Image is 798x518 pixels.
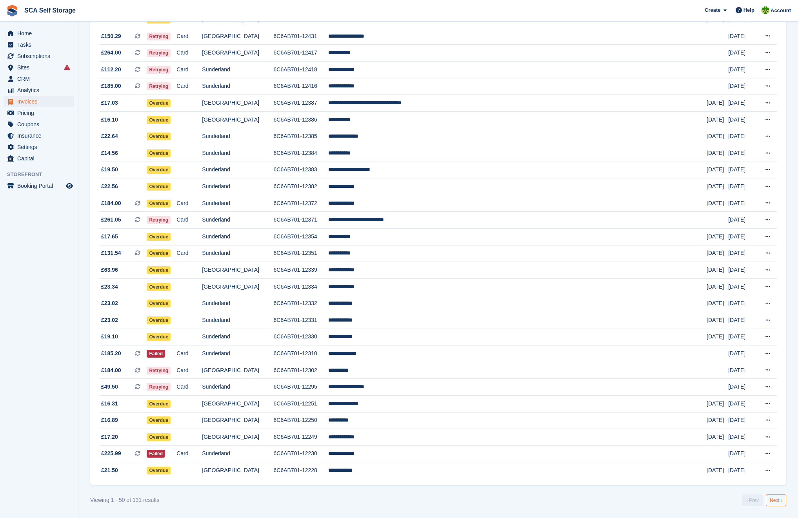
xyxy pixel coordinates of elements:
[728,128,756,145] td: [DATE]
[176,245,202,262] td: Card
[202,445,273,462] td: Sunderland
[274,45,328,62] td: 6C6AB701-12417
[274,62,328,78] td: 6C6AB701-12418
[742,494,763,506] a: Previous
[707,195,728,212] td: [DATE]
[274,429,328,446] td: 6C6AB701-12249
[728,462,756,479] td: [DATE]
[728,312,756,329] td: [DATE]
[17,96,64,107] span: Invoices
[707,412,728,429] td: [DATE]
[147,433,171,441] span: Overdue
[4,96,74,107] a: menu
[274,228,328,245] td: 6C6AB701-12354
[101,82,121,90] span: £185.00
[17,51,64,62] span: Subscriptions
[202,62,273,78] td: Sunderland
[4,142,74,153] a: menu
[147,66,171,74] span: Retrying
[17,85,64,96] span: Analytics
[147,133,171,140] span: Overdue
[7,171,78,178] span: Storefront
[743,6,754,14] span: Help
[274,195,328,212] td: 6C6AB701-12372
[176,62,202,78] td: Card
[147,400,171,408] span: Overdue
[274,111,328,128] td: 6C6AB701-12386
[17,142,64,153] span: Settings
[274,178,328,195] td: 6C6AB701-12382
[707,429,728,446] td: [DATE]
[176,195,202,212] td: Card
[274,445,328,462] td: 6C6AB701-12230
[728,162,756,178] td: [DATE]
[4,73,74,84] a: menu
[101,466,118,474] span: £21.50
[101,283,118,291] span: £23.34
[101,349,121,358] span: £185.20
[6,5,18,16] img: stora-icon-8386f47178a22dfd0bd8f6a31ec36ba5ce8667c1dd55bd0f319d3a0aa187defe.svg
[101,65,121,74] span: £112.20
[202,295,273,312] td: Sunderland
[202,162,273,178] td: Sunderland
[202,111,273,128] td: [GEOGRAPHIC_DATA]
[176,379,202,396] td: Card
[101,249,121,257] span: £131.54
[147,467,171,474] span: Overdue
[202,278,273,295] td: [GEOGRAPHIC_DATA]
[728,295,756,312] td: [DATE]
[274,362,328,379] td: 6C6AB701-12302
[728,362,756,379] td: [DATE]
[728,145,756,162] td: [DATE]
[274,95,328,112] td: 6C6AB701-12387
[705,6,720,14] span: Create
[728,178,756,195] td: [DATE]
[202,395,273,412] td: [GEOGRAPHIC_DATA]
[101,449,121,458] span: £225.99
[728,412,756,429] td: [DATE]
[728,212,756,229] td: [DATE]
[147,99,171,107] span: Overdue
[728,329,756,345] td: [DATE]
[147,49,171,57] span: Retrying
[101,32,121,40] span: £150.29
[707,312,728,329] td: [DATE]
[274,28,328,45] td: 6C6AB701-12431
[202,462,273,479] td: [GEOGRAPHIC_DATA]
[101,299,118,307] span: £23.02
[771,7,791,15] span: Account
[728,28,756,45] td: [DATE]
[147,300,171,307] span: Overdue
[4,51,74,62] a: menu
[274,245,328,262] td: 6C6AB701-12351
[4,39,74,50] a: menu
[4,28,74,39] a: menu
[101,316,118,324] span: £23.02
[728,379,756,396] td: [DATE]
[101,149,118,157] span: £14.56
[707,178,728,195] td: [DATE]
[176,28,202,45] td: Card
[17,130,64,141] span: Insurance
[17,62,64,73] span: Sites
[274,212,328,229] td: 6C6AB701-12371
[4,153,74,164] a: menu
[728,278,756,295] td: [DATE]
[728,245,756,262] td: [DATE]
[274,462,328,479] td: 6C6AB701-12228
[21,4,79,17] a: SCA Self Storage
[274,329,328,345] td: 6C6AB701-12330
[101,116,118,124] span: £16.10
[274,278,328,295] td: 6C6AB701-12334
[202,28,273,45] td: [GEOGRAPHIC_DATA]
[274,162,328,178] td: 6C6AB701-12383
[17,73,64,84] span: CRM
[202,312,273,329] td: Sunderland
[728,62,756,78] td: [DATE]
[707,145,728,162] td: [DATE]
[728,78,756,95] td: [DATE]
[728,228,756,245] td: [DATE]
[202,429,273,446] td: [GEOGRAPHIC_DATA]
[202,78,273,95] td: Sunderland
[707,329,728,345] td: [DATE]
